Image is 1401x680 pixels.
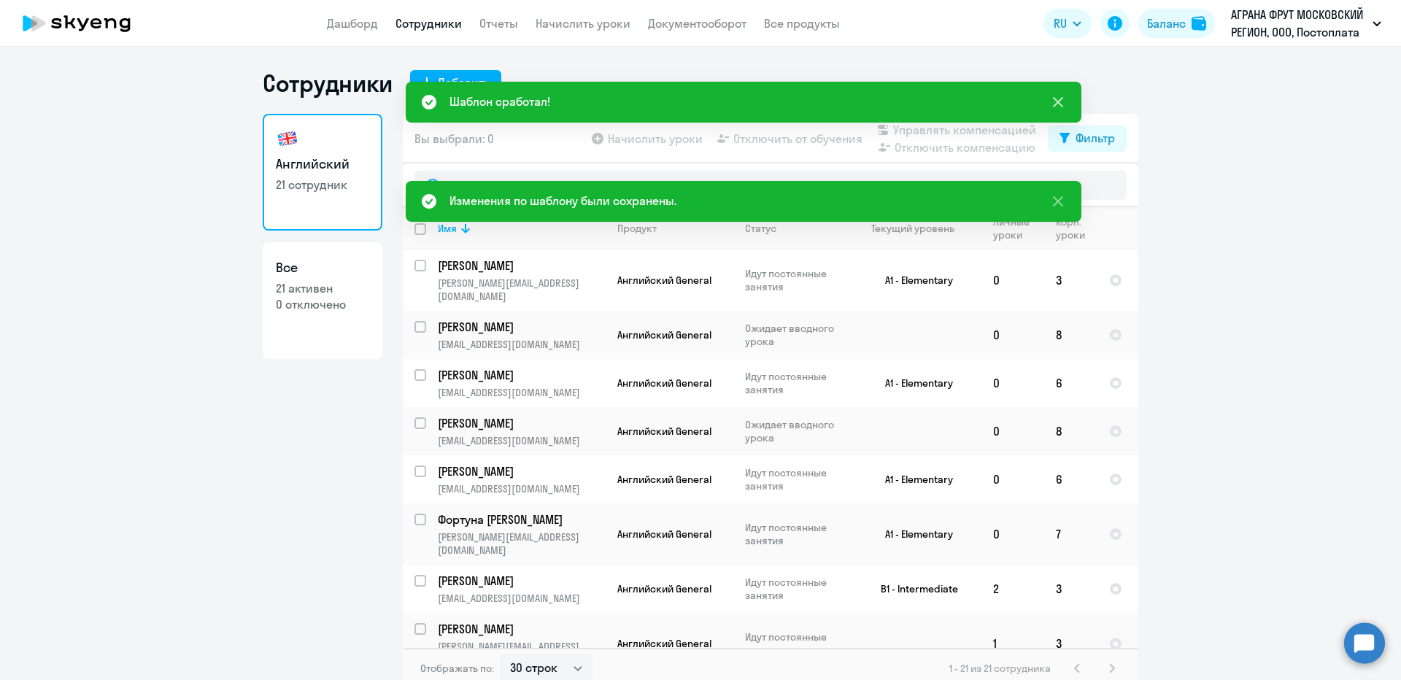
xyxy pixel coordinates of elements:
[981,250,1044,311] td: 0
[438,463,603,479] p: [PERSON_NAME]
[438,482,605,495] p: [EMAIL_ADDRESS][DOMAIN_NAME]
[438,511,605,528] a: Фортуна [PERSON_NAME]
[1076,129,1115,147] div: Фильтр
[1044,455,1097,503] td: 6
[745,222,845,235] div: Статус
[764,16,840,31] a: Все продукты
[438,74,490,91] div: Добавить
[438,277,605,303] p: [PERSON_NAME][EMAIL_ADDRESS][DOMAIN_NAME]
[1056,215,1097,242] div: Корп. уроки
[438,367,605,383] a: [PERSON_NAME]
[745,370,845,396] p: Идут постоянные занятия
[617,274,711,287] span: Английский General
[1138,9,1215,38] button: Балансbalance
[438,463,605,479] a: [PERSON_NAME]
[438,258,603,274] p: [PERSON_NAME]
[846,250,981,311] td: A1 - Elementary
[438,511,603,528] p: Фортуна [PERSON_NAME]
[410,70,501,96] button: Добавить
[438,530,605,557] p: [PERSON_NAME][EMAIL_ADDRESS][DOMAIN_NAME]
[1044,565,1097,613] td: 3
[479,16,518,31] a: Отчеты
[438,415,603,431] p: [PERSON_NAME]
[846,565,981,613] td: B1 - Intermediate
[617,328,711,341] span: Английский General
[745,466,845,492] p: Идут постоянные занятия
[276,296,369,312] p: 0 отключено
[745,267,845,293] p: Идут постоянные занятия
[857,222,981,235] div: Текущий уровень
[846,455,981,503] td: A1 - Elementary
[1043,9,1092,38] button: RU
[420,662,494,675] span: Отображать по:
[1054,15,1067,32] span: RU
[438,573,603,589] p: [PERSON_NAME]
[981,359,1044,407] td: 0
[438,319,603,335] p: [PERSON_NAME]
[327,16,378,31] a: Дашборд
[617,222,733,235] div: Продукт
[276,177,369,193] p: 21 сотрудник
[414,171,1127,200] input: Поиск по имени, email, продукту или статусу
[263,242,382,359] a: Все21 активен0 отключено
[617,376,711,390] span: Английский General
[949,662,1051,675] span: 1 - 21 из 21 сотрудника
[1056,215,1087,242] div: Корп. уроки
[871,222,954,235] div: Текущий уровень
[648,16,746,31] a: Документооборот
[617,222,657,235] div: Продукт
[438,640,605,666] p: [PERSON_NAME][EMAIL_ADDRESS][DOMAIN_NAME]
[846,359,981,407] td: A1 - Elementary
[745,322,845,348] p: Ожидает вводного урока
[438,222,605,235] div: Имя
[438,258,605,274] a: [PERSON_NAME]
[745,630,845,657] p: Идут постоянные занятия
[438,367,603,383] p: [PERSON_NAME]
[438,621,605,637] a: [PERSON_NAME]
[263,69,393,98] h1: Сотрудники
[745,222,776,235] div: Статус
[276,258,369,277] h3: Все
[438,415,605,431] a: [PERSON_NAME]
[745,418,845,444] p: Ожидает вводного урока
[1192,16,1206,31] img: balance
[846,503,981,565] td: A1 - Elementary
[1044,311,1097,359] td: 8
[993,215,1043,242] div: Личные уроки
[1048,125,1127,152] button: Фильтр
[617,582,711,595] span: Английский General
[438,386,605,399] p: [EMAIL_ADDRESS][DOMAIN_NAME]
[1044,407,1097,455] td: 8
[536,16,630,31] a: Начислить уроки
[617,425,711,438] span: Английский General
[1044,250,1097,311] td: 3
[395,16,462,31] a: Сотрудники
[276,155,369,174] h3: Английский
[1224,6,1389,41] button: АГРАНА ФРУТ МОСКОВСКИЙ РЕГИОН, ООО, Постоплата
[745,576,845,602] p: Идут постоянные занятия
[981,503,1044,565] td: 0
[449,192,676,209] div: Изменения по шаблону были сохранены.
[276,280,369,296] p: 21 активен
[981,565,1044,613] td: 2
[263,114,382,231] a: Английский21 сотрудник
[1044,613,1097,674] td: 3
[617,473,711,486] span: Английский General
[438,319,605,335] a: [PERSON_NAME]
[981,407,1044,455] td: 0
[414,130,494,147] span: Вы выбрали: 0
[981,455,1044,503] td: 0
[617,528,711,541] span: Английский General
[981,613,1044,674] td: 1
[1044,503,1097,565] td: 7
[1231,6,1367,41] p: АГРАНА ФРУТ МОСКОВСКИЙ РЕГИОН, ООО, Постоплата
[617,637,711,650] span: Английский General
[993,215,1034,242] div: Личные уроки
[438,222,457,235] div: Имя
[276,127,299,150] img: english
[1147,15,1186,32] div: Баланс
[438,621,603,637] p: [PERSON_NAME]
[438,592,605,605] p: [EMAIL_ADDRESS][DOMAIN_NAME]
[449,93,550,110] div: Шаблон сработал!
